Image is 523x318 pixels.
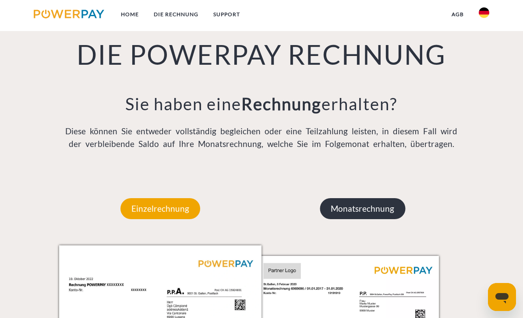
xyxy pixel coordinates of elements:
[59,125,463,150] p: Diese können Sie entweder vollständig begleichen oder eine Teilzahlung leisten, in diesem Fall wi...
[59,38,463,72] h1: DIE POWERPAY RECHNUNG
[241,94,322,114] b: Rechnung
[479,7,489,18] img: de
[120,198,200,219] p: Einzelrechnung
[113,7,146,22] a: Home
[320,198,405,219] p: Monatsrechnung
[488,283,516,311] iframe: Schaltfläche zum Öffnen des Messaging-Fensters
[444,7,471,22] a: agb
[59,94,463,115] h3: Sie haben eine erhalten?
[34,10,104,18] img: logo-powerpay.svg
[206,7,247,22] a: SUPPORT
[146,7,206,22] a: DIE RECHNUNG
